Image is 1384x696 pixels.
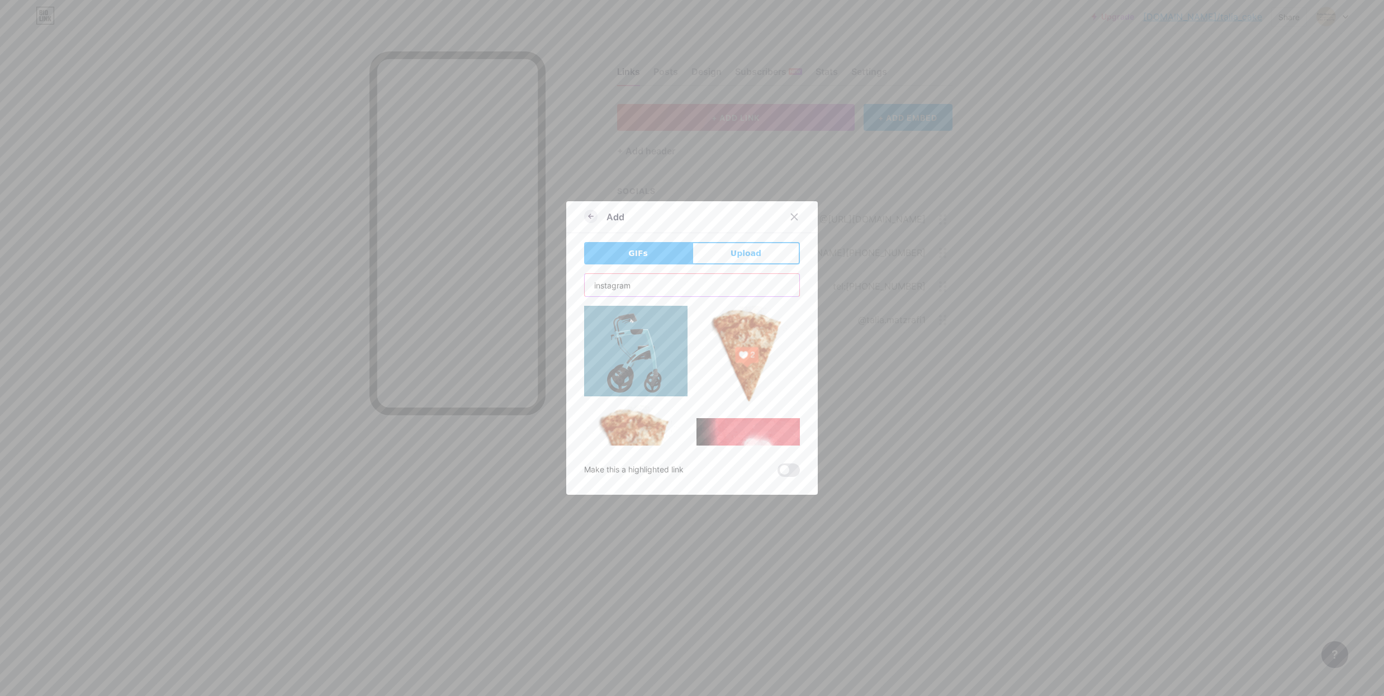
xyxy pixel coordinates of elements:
img: Gihpy [696,418,800,522]
div: Add [606,210,624,224]
div: Make this a highlighted link [584,463,684,477]
input: Search [585,274,799,296]
span: GIFs [628,248,648,259]
img: Gihpy [584,405,688,509]
span: Upload [731,248,761,259]
button: GIFs [584,242,692,264]
img: Gihpy [696,306,800,409]
button: Upload [692,242,800,264]
img: Gihpy [584,306,688,396]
